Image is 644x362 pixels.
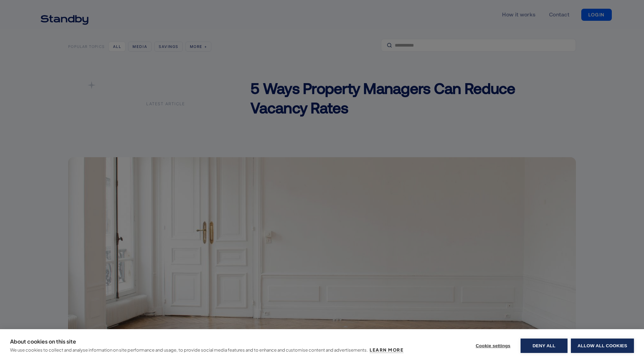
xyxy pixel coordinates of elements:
a: Learn more [370,347,404,353]
strong: About cookies on this site [10,338,76,345]
p: We use cookies to collect and analyse information on site performance and usage, to provide socia... [10,347,368,353]
button: Cookie settings [469,339,517,353]
button: Deny all [521,339,568,353]
button: Allow all cookies [571,339,634,353]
